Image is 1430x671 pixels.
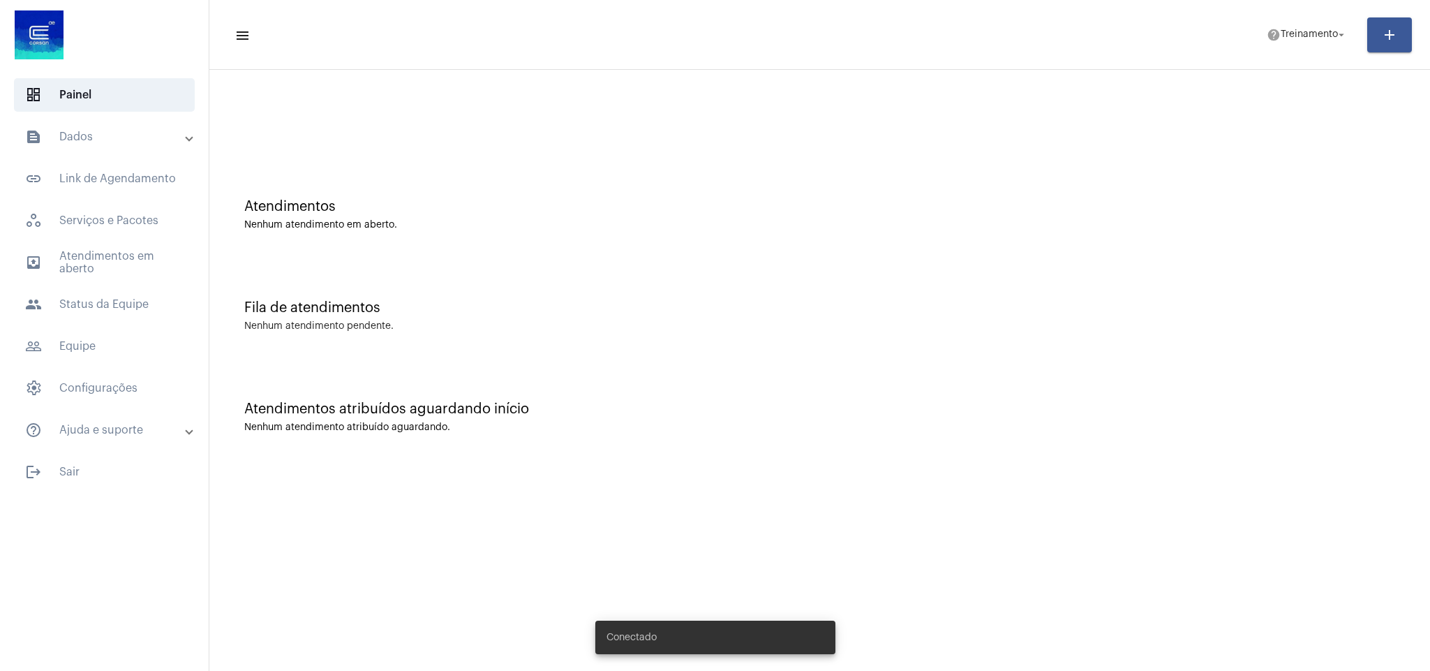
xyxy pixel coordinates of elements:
[1258,21,1356,49] button: Treinamento
[234,27,248,44] mat-icon: sidenav icon
[25,170,42,187] mat-icon: sidenav icon
[8,120,209,154] mat-expansion-panel-header: sidenav iconDados
[1281,30,1338,40] span: Treinamento
[14,78,195,112] span: Painel
[25,464,42,480] mat-icon: sidenav icon
[606,631,657,644] span: Conectado
[244,220,1395,230] div: Nenhum atendimento em aberto.
[25,87,42,103] span: sidenav icon
[25,128,42,145] mat-icon: sidenav icon
[25,422,42,438] mat-icon: sidenav icon
[14,162,195,196] span: Link de Agendamento
[25,254,42,271] mat-icon: sidenav icon
[1381,27,1398,43] mat-icon: add
[25,128,186,145] mat-panel-title: Dados
[244,300,1395,316] div: Fila de atendimentos
[14,455,195,489] span: Sair
[14,330,195,363] span: Equipe
[14,246,195,279] span: Atendimentos em aberto
[25,380,42,397] span: sidenav icon
[244,422,1395,433] div: Nenhum atendimento atribuído aguardando.
[244,199,1395,214] div: Atendimentos
[244,401,1395,417] div: Atendimentos atribuídos aguardando início
[25,422,186,438] mat-panel-title: Ajuda e suporte
[25,296,42,313] mat-icon: sidenav icon
[14,371,195,405] span: Configurações
[14,288,195,321] span: Status da Equipe
[14,204,195,237] span: Serviços e Pacotes
[11,7,67,63] img: d4669ae0-8c07-2337-4f67-34b0df7f5ae4.jpeg
[1267,28,1281,42] mat-icon: help
[8,413,209,447] mat-expansion-panel-header: sidenav iconAjuda e suporte
[25,212,42,229] span: sidenav icon
[25,338,42,355] mat-icon: sidenav icon
[1335,29,1348,41] mat-icon: arrow_drop_down
[244,321,394,332] div: Nenhum atendimento pendente.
